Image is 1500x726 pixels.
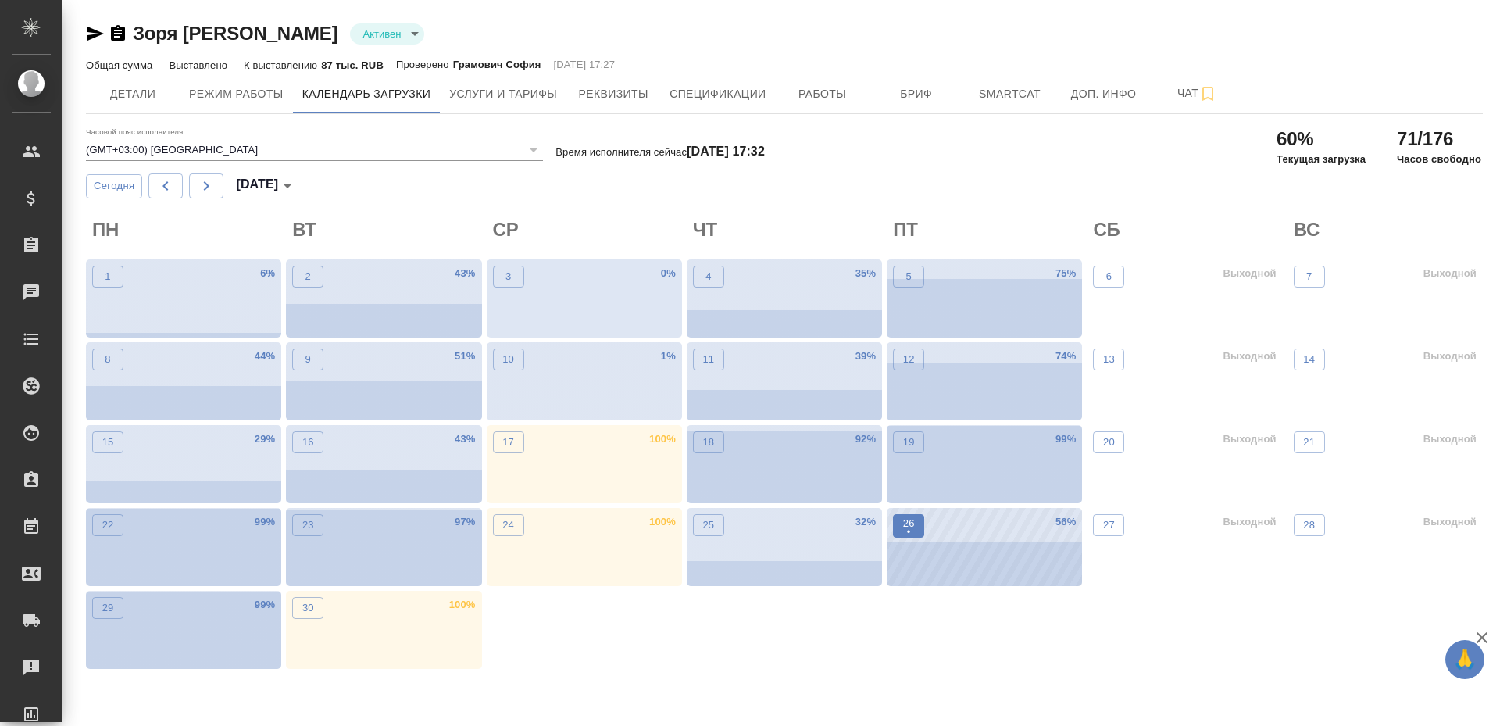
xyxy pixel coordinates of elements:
p: 17 [502,435,514,450]
h2: СР [493,217,682,242]
p: 43 % [455,431,475,447]
p: 32 % [855,514,876,530]
button: 4 [693,266,724,288]
p: 7 [1306,269,1312,284]
span: Реквизиты [576,84,651,104]
p: 35 % [855,266,876,281]
span: Доп. инфо [1066,84,1141,104]
button: 21 [1294,431,1325,453]
h2: 60% [1277,127,1366,152]
p: 97 % [455,514,475,530]
p: 24 [502,517,514,533]
p: 51 % [455,349,475,364]
button: 1 [92,266,123,288]
label: Часовой пояс исполнителя [86,128,184,136]
p: 6 [1106,269,1112,284]
p: Выходной [1423,514,1477,530]
p: 25 [702,517,714,533]
p: 29 [102,600,114,616]
p: 75 % [1055,266,1076,281]
a: Зоря [PERSON_NAME] [133,23,337,44]
p: 8 [105,352,110,367]
button: 11 [693,349,724,370]
p: Выходной [1223,514,1276,530]
button: 16 [292,431,323,453]
p: [DATE] 17:27 [554,57,616,73]
button: 23 [292,514,323,536]
span: Спецификации [670,84,766,104]
button: 17 [493,431,524,453]
span: Услуги и тарифы [449,84,557,104]
button: 10 [493,349,524,370]
p: 23 [302,517,314,533]
p: 92 % [855,431,876,447]
div: Активен [350,23,424,45]
p: 1 [105,269,110,284]
p: 99 % [255,597,275,613]
p: 16 [302,435,314,450]
p: 3 [505,269,511,284]
h2: ПТ [893,217,1082,242]
p: 39 % [855,349,876,364]
p: 43 % [455,266,475,281]
span: Детали [95,84,170,104]
p: К выставлению [244,59,321,71]
p: 30 [302,600,314,616]
button: 15 [92,431,123,453]
p: Текущая загрузка [1277,152,1366,167]
span: Smartcat [973,84,1048,104]
button: 8 [92,349,123,370]
button: 25 [693,514,724,536]
p: 5 [905,269,911,284]
p: Время исполнителя сейчас [555,146,765,158]
button: 19 [893,431,924,453]
p: 15 [102,435,114,450]
p: 4 [705,269,711,284]
button: 24 [493,514,524,536]
p: 14 [1303,352,1315,367]
h2: ПН [92,217,281,242]
p: 19 [903,435,915,450]
button: 13 [1093,349,1124,370]
button: Сегодня [86,174,142,198]
p: Грамович София [453,57,541,73]
p: 26 [903,516,915,531]
button: 🙏 [1445,640,1484,679]
button: 3 [493,266,524,288]
p: 6 % [260,266,275,281]
button: 14 [1294,349,1325,370]
h2: ЧТ [693,217,882,242]
p: Выходной [1223,266,1276,281]
span: Режим работы [189,84,284,104]
button: 12 [893,349,924,370]
p: Выходной [1423,431,1477,447]
button: 7 [1294,266,1325,288]
button: 20 [1093,431,1124,453]
span: Чат [1160,84,1235,103]
p: 27 [1103,517,1115,533]
p: 56 % [1055,514,1076,530]
p: 100 % [649,431,676,447]
p: 44 % [255,349,275,364]
p: 18 [702,435,714,450]
p: Выходной [1423,266,1477,281]
p: 28 [1303,517,1315,533]
p: Выходной [1223,349,1276,364]
p: 21 [1303,435,1315,450]
button: 5 [893,266,924,288]
button: Активен [358,27,405,41]
h2: ВТ [292,217,481,242]
p: • [903,524,915,540]
span: Календарь загрузки [302,84,431,104]
h2: СБ [1093,217,1282,242]
p: 22 [102,517,114,533]
button: 30 [292,597,323,619]
button: 6 [1093,266,1124,288]
p: Выходной [1423,349,1477,364]
p: 99 % [255,514,275,530]
p: 20 [1103,435,1115,450]
p: Часов свободно [1397,152,1481,167]
p: 99 % [1055,431,1076,447]
p: 1 % [661,349,676,364]
button: 2 [292,266,323,288]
